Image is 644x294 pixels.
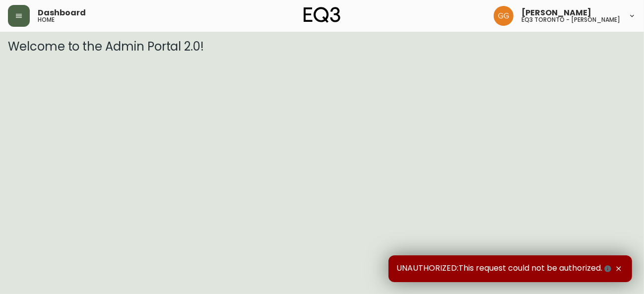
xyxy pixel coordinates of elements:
[38,17,55,23] h5: home
[304,7,340,23] img: logo
[396,263,613,274] span: UNAUTHORIZED:This request could not be authorized.
[521,17,620,23] h5: eq3 toronto - [PERSON_NAME]
[494,6,514,26] img: dbfc93a9366efef7dcc9a31eef4d00a7
[8,40,636,54] h3: Welcome to the Admin Portal 2.0!
[38,9,86,17] span: Dashboard
[521,9,591,17] span: [PERSON_NAME]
